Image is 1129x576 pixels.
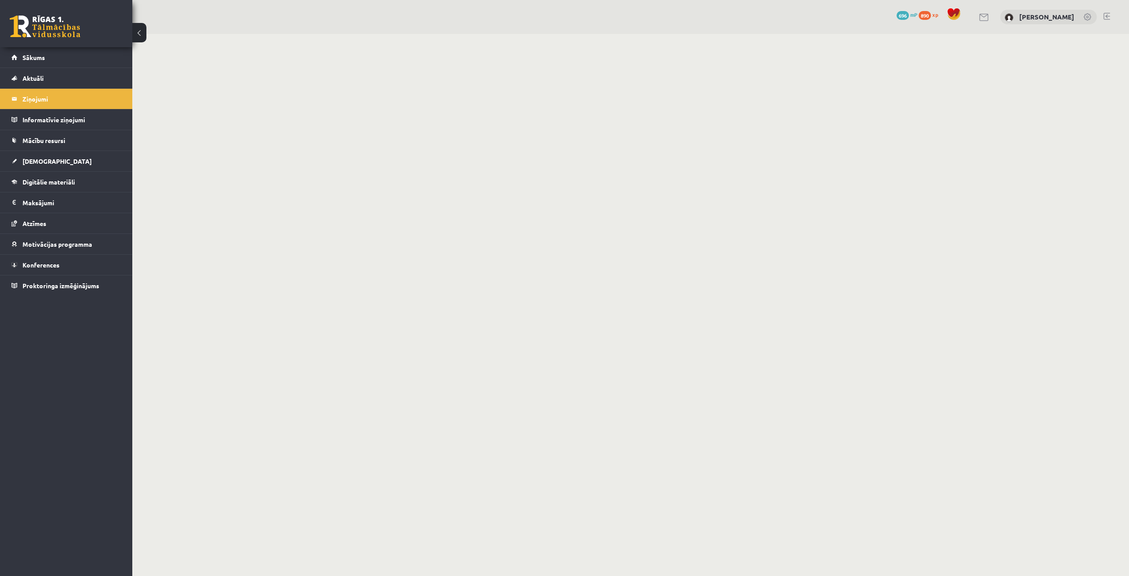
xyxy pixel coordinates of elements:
span: Digitālie materiāli [22,178,75,186]
legend: Ziņojumi [22,89,121,109]
a: Rīgas 1. Tālmācības vidusskola [10,15,80,38]
legend: Informatīvie ziņojumi [22,109,121,130]
span: 696 [897,11,909,20]
a: Aktuāli [11,68,121,88]
span: Atzīmes [22,219,46,227]
a: Proktoringa izmēģinājums [11,275,121,296]
span: [DEMOGRAPHIC_DATA] [22,157,92,165]
a: Digitālie materiāli [11,172,121,192]
a: Konferences [11,255,121,275]
a: Motivācijas programma [11,234,121,254]
span: xp [932,11,938,18]
span: 890 [919,11,931,20]
span: Sākums [22,53,45,61]
span: Aktuāli [22,74,44,82]
span: mP [910,11,917,18]
a: 696 mP [897,11,917,18]
span: Proktoringa izmēģinājums [22,282,99,290]
a: Atzīmes [11,213,121,233]
legend: Maksājumi [22,192,121,213]
a: Ziņojumi [11,89,121,109]
a: [DEMOGRAPHIC_DATA] [11,151,121,171]
span: Konferences [22,261,60,269]
a: 890 xp [919,11,942,18]
a: Mācību resursi [11,130,121,151]
span: Motivācijas programma [22,240,92,248]
a: [PERSON_NAME] [1019,12,1074,21]
a: Informatīvie ziņojumi [11,109,121,130]
a: Maksājumi [11,192,121,213]
span: Mācību resursi [22,136,65,144]
a: Sākums [11,47,121,68]
img: Alekss Kozlovskis [1005,13,1013,22]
